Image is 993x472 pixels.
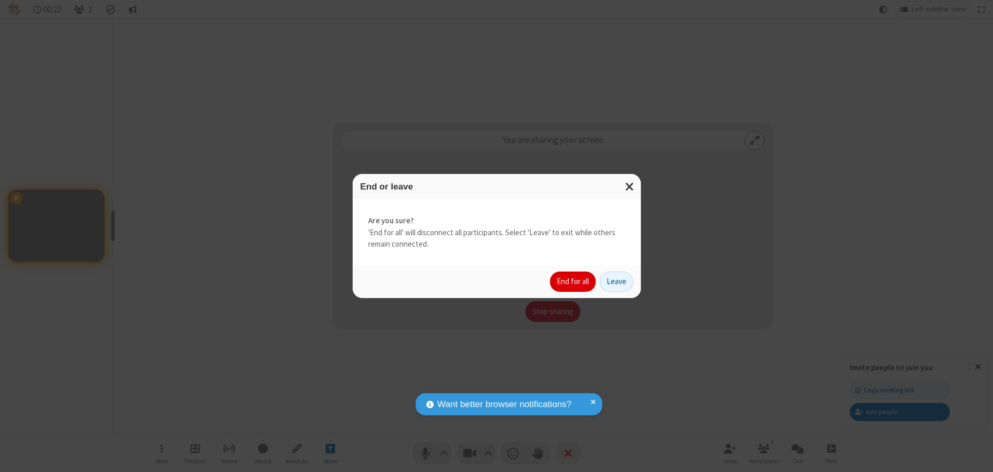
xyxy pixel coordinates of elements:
[619,174,641,199] button: Close modal
[600,272,633,292] button: Leave
[437,398,571,411] span: Want better browser notifications?
[353,199,641,266] div: 'End for all' will disconnect all participants. Select 'Leave' to exit while others remain connec...
[368,215,625,227] strong: Are you sure?
[360,182,633,192] h3: End or leave
[550,272,596,292] button: End for all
